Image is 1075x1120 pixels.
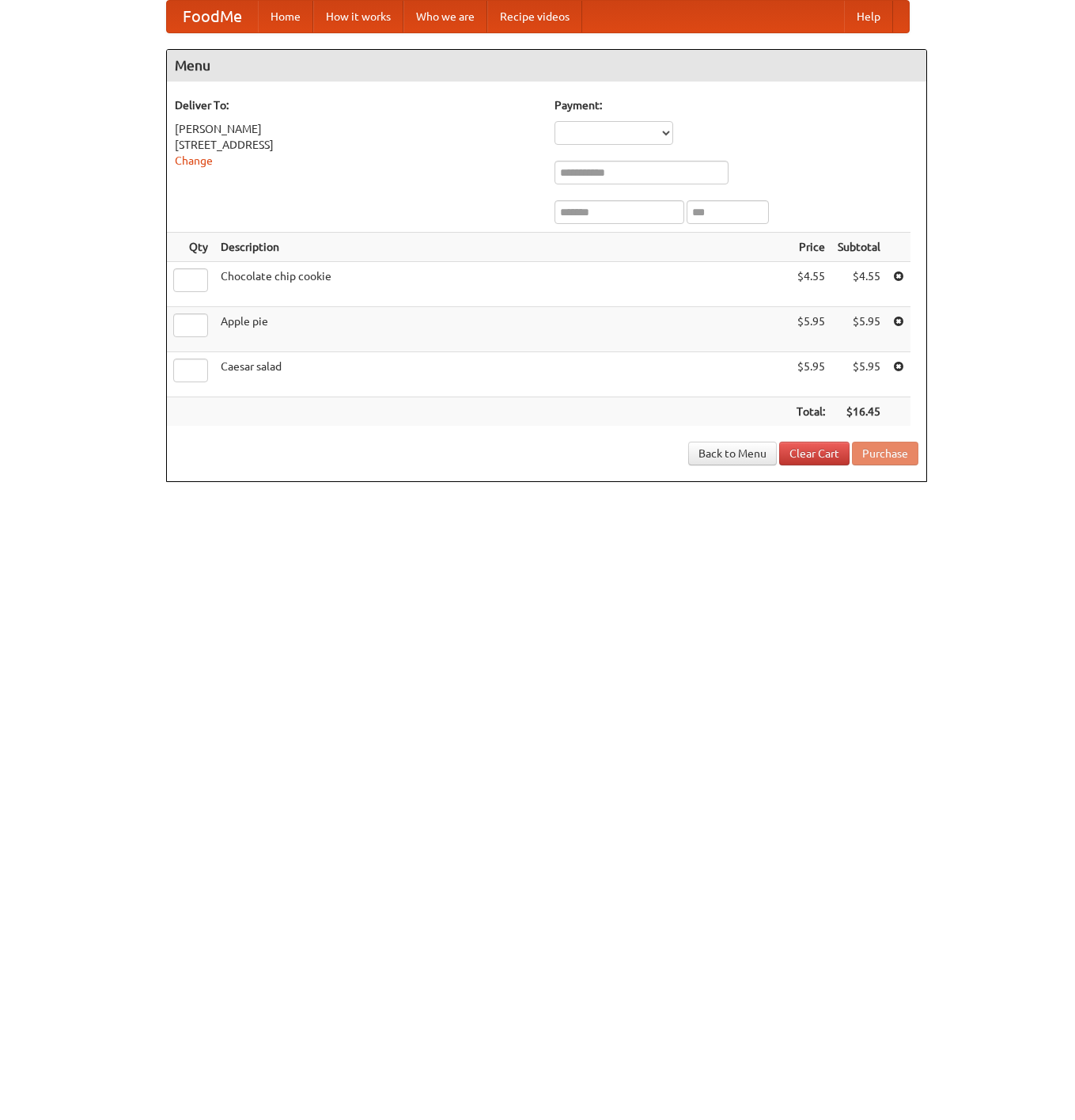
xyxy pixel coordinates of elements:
[214,352,790,397] td: Caesar salad
[779,442,850,465] a: Clear Cart
[790,262,831,307] td: $4.55
[844,1,893,32] a: Help
[831,397,887,427] th: $16.45
[831,233,887,262] th: Subtotal
[175,154,213,167] a: Change
[167,233,214,262] th: Qty
[790,397,831,427] th: Total:
[555,97,918,113] h5: Payment:
[831,262,887,307] td: $4.55
[214,233,790,262] th: Description
[790,307,831,352] td: $5.95
[167,1,258,32] a: FoodMe
[175,121,539,137] div: [PERSON_NAME]
[831,352,887,397] td: $5.95
[214,262,790,307] td: Chocolate chip cookie
[790,233,831,262] th: Price
[688,442,777,465] a: Back to Menu
[258,1,313,32] a: Home
[175,137,539,153] div: [STREET_ADDRESS]
[175,97,539,113] h5: Deliver To:
[831,307,887,352] td: $5.95
[852,442,918,465] button: Purchase
[214,307,790,352] td: Apple pie
[403,1,487,32] a: Who we are
[790,352,831,397] td: $5.95
[487,1,582,32] a: Recipe videos
[313,1,403,32] a: How it works
[167,50,926,82] h4: Menu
